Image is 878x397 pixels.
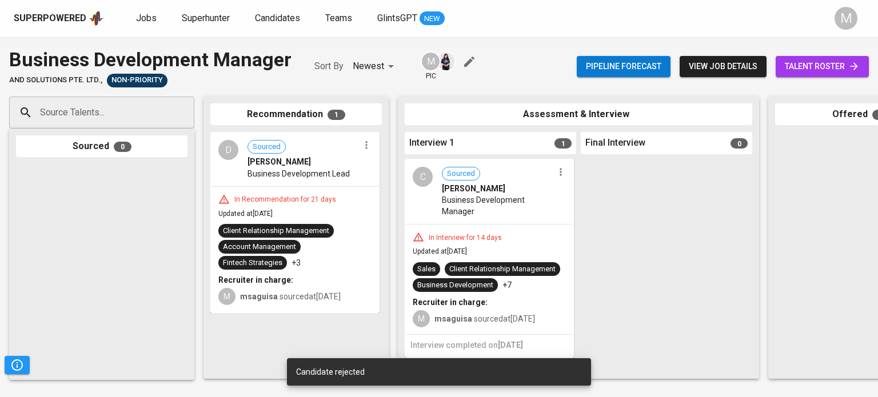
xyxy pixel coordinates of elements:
span: Interview 1 [409,137,454,150]
span: view job details [689,59,757,74]
div: C [413,167,433,187]
button: Pipeline forecast [577,56,671,77]
span: [DATE] [498,340,523,350]
span: Superhunter [182,13,230,23]
div: Business Development Manager [9,46,292,74]
span: NEW [420,13,445,25]
div: Fintech Strategies [223,258,282,268]
span: Final Interview [585,137,645,150]
div: pic [421,51,441,81]
span: GlintsGPT [377,13,417,23]
a: GlintsGPT NEW [377,11,445,26]
a: Candidates [255,11,302,26]
span: 1 [328,110,345,120]
span: And Solutions Pte. Ltd., [9,75,102,86]
img: app logo [89,10,104,27]
p: +3 [292,257,301,268]
div: Newest [353,56,398,77]
div: Superpowered [14,12,86,25]
div: CSourced[PERSON_NAME]Business Development ManagerIn Interview for 14 daysUpdated at[DATE]SalesCli... [405,159,574,358]
span: [PERSON_NAME] [442,183,505,194]
div: M [218,288,236,305]
div: Candidate rejected [296,366,582,378]
a: talent roster [776,56,869,77]
button: Pipeline Triggers [5,356,30,374]
span: Business Development Manager [442,194,553,217]
span: 0 [114,142,131,152]
b: Recruiter in charge: [413,298,488,307]
div: M [421,51,441,71]
button: view job details [680,56,767,77]
span: Non-Priority [107,75,167,86]
span: Sourced [442,169,480,179]
b: msaguisa [240,292,278,301]
span: Pipeline forecast [586,59,661,74]
div: Client Relationship Management [449,264,556,275]
h6: Interview completed on [410,339,568,352]
b: msaguisa [434,314,472,323]
div: Recommendation [210,103,382,126]
b: Recruiter in charge: [218,275,293,284]
div: Account Management [223,242,296,252]
div: Assessment & Interview [405,103,752,126]
p: Newest [353,59,384,73]
div: M [835,7,857,30]
span: Updated at [DATE] [413,247,467,255]
div: Business Development [417,280,493,291]
div: Pending Client’s Feedback [107,74,167,87]
a: Superhunter [182,11,232,26]
div: Sourced [16,135,187,158]
span: [PERSON_NAME] [248,156,311,167]
span: sourced at [DATE] [240,292,341,301]
span: sourced at [DATE] [434,314,535,323]
span: Teams [325,13,352,23]
span: 0 [731,138,748,149]
div: M [413,310,430,327]
div: D [218,140,238,160]
a: Superpoweredapp logo [14,10,104,27]
span: 1 [554,138,572,149]
button: Open [188,111,190,114]
a: Jobs [136,11,159,26]
span: Updated at [DATE] [218,210,273,218]
p: Sort By [314,59,344,73]
a: Teams [325,11,354,26]
div: Client Relationship Management [223,226,329,236]
span: Business Development Lead [248,168,350,179]
span: Candidates [255,13,300,23]
span: Sourced [248,142,285,153]
span: Jobs [136,13,157,23]
div: In Interview for 14 days [424,233,506,243]
img: monata@glints.com [437,53,455,70]
div: DSourced[PERSON_NAME]Business Development LeadIn Recommendation for 21 daysUpdated at[DATE]Client... [210,132,380,313]
div: Sales [417,264,436,275]
span: talent roster [785,59,860,74]
div: In Recommendation for 21 days [230,195,341,204]
p: +7 [502,279,512,291]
